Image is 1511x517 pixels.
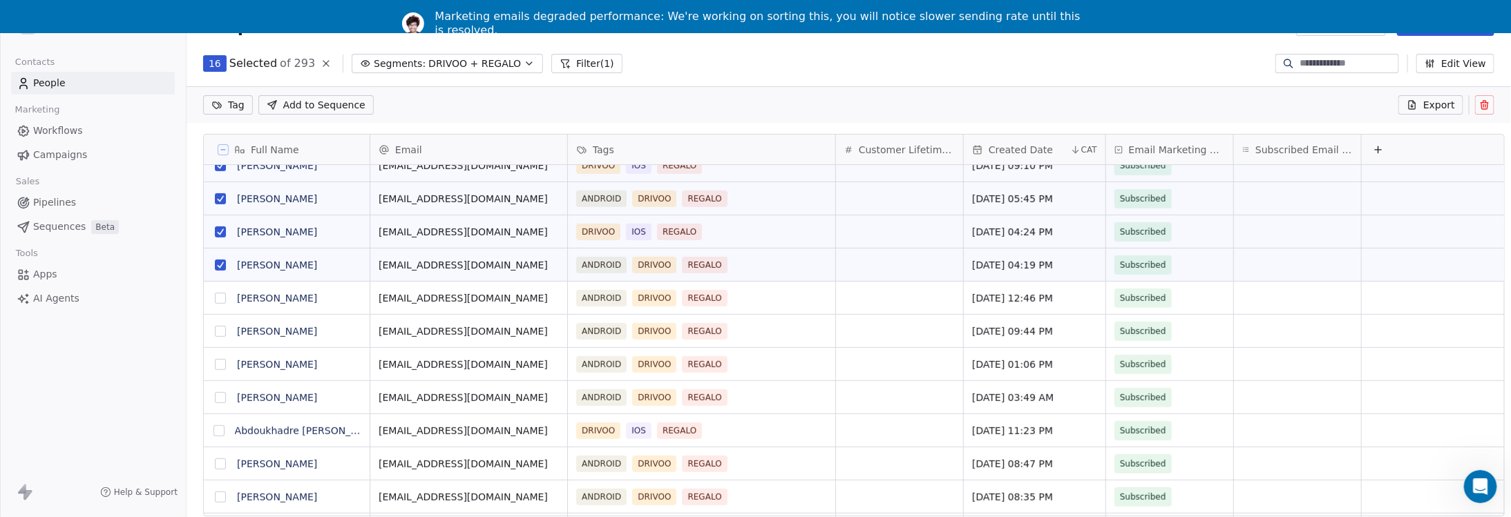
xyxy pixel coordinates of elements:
span: Sequences [33,220,86,234]
a: [PERSON_NAME] [237,226,317,237]
span: Subscribed [1120,424,1166,438]
span: [DATE] 08:35 PM [972,490,1097,504]
div: Tags [568,135,835,164]
span: [DATE] 08:47 PM [972,457,1097,471]
a: [PERSON_NAME] [237,326,317,337]
span: ANDROID [576,191,627,207]
span: Help & Support [114,487,178,498]
span: Subscribed [1120,358,1166,371]
span: [EMAIL_ADDRESS][DOMAIN_NAME] [379,358,559,371]
span: Selected [229,55,277,72]
span: DRIVOO [632,191,676,207]
span: [EMAIL_ADDRESS][DOMAIN_NAME] [379,424,559,438]
span: of 293 [280,55,315,72]
span: [DATE] 04:19 PM [972,258,1097,272]
span: ANDROID [576,456,627,472]
span: DRIVOO [576,157,620,174]
a: [PERSON_NAME] [237,458,317,469]
a: SequencesBeta [11,215,175,238]
a: [PERSON_NAME] [237,160,317,171]
span: [DATE] 12:46 PM [972,291,1097,305]
span: ANDROID [576,257,627,273]
span: IOS [626,157,652,174]
span: Created Date [989,143,1053,157]
span: [DATE] 11:23 PM [972,424,1097,438]
span: ANDROID [576,389,627,406]
iframe: Intercom live chat [1464,470,1497,503]
span: Subscribed [1120,457,1166,471]
span: Subscribed [1120,291,1166,305]
a: Abdoukhadre [PERSON_NAME] [235,425,383,436]
div: Email Marketing Consent [1106,135,1233,164]
div: grid [204,165,370,517]
span: DRIVOO [632,257,676,273]
span: Add to Sequence [283,98,365,112]
span: Customer Lifetime Value [859,143,955,157]
span: [DATE] 09:10 PM [972,159,1097,173]
span: DRIVOO [632,323,676,340]
span: REGALO [657,422,702,439]
img: Profile image for Ram [402,12,424,35]
span: [EMAIL_ADDRESS][DOMAIN_NAME] [379,457,559,471]
button: Add to Sequence [258,95,374,115]
a: [PERSON_NAME] [237,359,317,370]
a: [PERSON_NAME] [237,293,317,304]
span: Contacts [9,52,61,72]
span: ANDROID [576,290,627,306]
span: [EMAIL_ADDRESS][DOMAIN_NAME] [379,291,559,305]
a: [PERSON_NAME] [237,260,317,271]
span: Apps [33,267,57,282]
span: Beta [91,220,119,234]
a: Apps [11,263,175,286]
button: 16 [203,55,227,72]
a: Help & Support [100,487,178,498]
span: [DATE] 05:45 PM [972,192,1097,206]
span: [EMAIL_ADDRESS][DOMAIN_NAME] [379,324,559,338]
button: Export [1398,95,1463,115]
a: [PERSON_NAME] [237,392,317,403]
span: Subscribed [1120,490,1166,504]
a: [PERSON_NAME] [237,491,317,503]
span: Sales [10,171,46,192]
span: [DATE] 04:24 PM [972,225,1097,239]
span: AI Agents [33,291,79,306]
span: Subscribed [1120,225,1166,239]
button: Filter(1) [551,54,623,73]
span: People [33,76,66,90]
span: ANDROID [576,489,627,505]
span: CAT [1081,144,1097,155]
a: Pipelines [11,191,175,214]
div: Subscribed Email Categories [1234,135,1361,164]
span: Email [395,143,422,157]
span: DRIVOO [632,389,676,406]
span: DRIVOO [576,422,620,439]
span: Tags [593,143,614,157]
a: AI Agents [11,287,175,310]
button: Tag [203,95,253,115]
span: ANDROID [576,323,627,340]
span: Full Name [251,143,299,157]
span: [EMAIL_ADDRESS][DOMAIN_NAME] [379,159,559,173]
span: [EMAIL_ADDRESS][DOMAIN_NAME] [379,490,559,504]
span: DRIVOO [632,356,676,373]
span: [DATE] 09:44 PM [972,324,1097,338]
span: [EMAIL_ADDRESS][DOMAIN_NAME] [379,192,559,206]
span: REGALO [682,489,727,505]
span: Subscribed [1120,159,1166,173]
div: grid [370,165,1505,517]
span: REGALO [682,191,727,207]
a: People [11,72,175,95]
span: REGALO [657,224,702,240]
span: 16 [209,57,221,70]
span: Campaigns [33,148,87,162]
span: DRIVOO [576,224,620,240]
span: Subscribed [1120,258,1166,272]
span: IOS [626,224,652,240]
span: Subscribed [1120,192,1166,206]
span: REGALO [657,157,702,174]
a: [PERSON_NAME] [237,193,317,204]
div: Marketing emails degraded performance: We're working on sorting this, you will notice slower send... [435,10,1087,37]
span: Subscribed Email Categories [1255,143,1353,157]
span: Tools [10,243,44,264]
span: Workflows [33,124,83,138]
